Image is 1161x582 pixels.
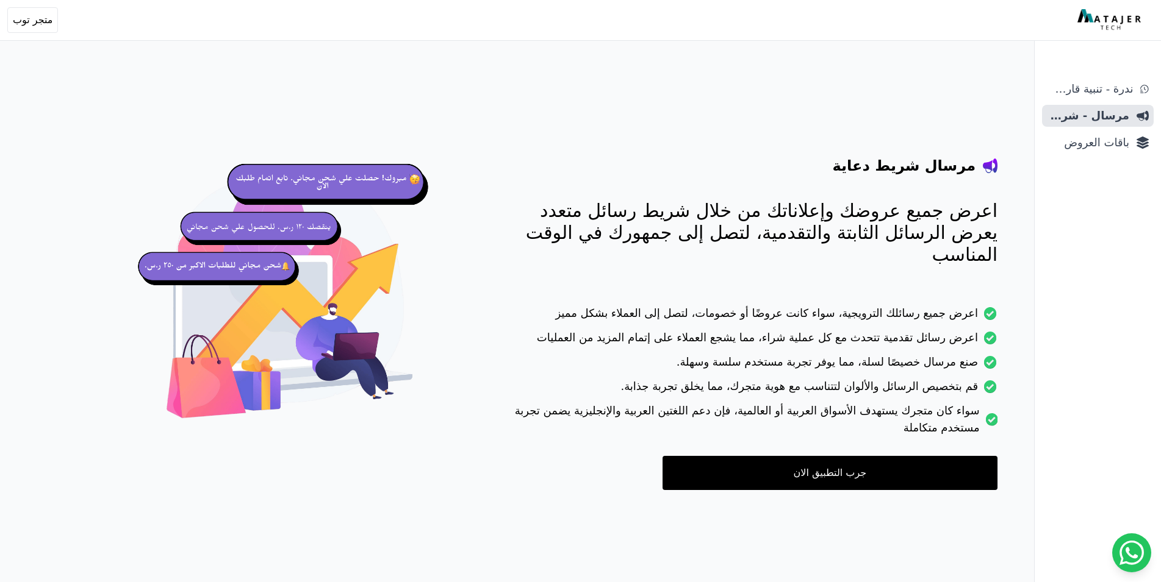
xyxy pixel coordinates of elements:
button: متجر توب [7,7,58,33]
p: اعرض جميع عروضك وإعلاناتك من خلال شريط رسائل متعدد يعرض الرسائل الثابتة والتقدمية، لتصل إلى جمهور... [495,200,997,266]
a: جرب التطبيق الان [663,456,997,490]
h4: مرسال شريط دعاية [833,156,976,176]
li: سواء كان متجرك يستهدف الأسواق العربية أو العالمية، فإن دعم اللغتين العربية والإنجليزية يضمن تجربة... [495,402,997,444]
li: اعرض جميع رسائلك الترويجية، سواء كانت عروضًا أو خصومات، لتصل إلى العملاء بشكل مميز [495,305,997,329]
span: متجر توب [13,13,52,27]
span: مرسال - شريط دعاية [1047,107,1129,124]
img: MatajerTech Logo [1077,9,1144,31]
li: قم بتخصيص الرسائل والألوان لتتناسب مع هوية متجرك، مما يخلق تجربة جذابة. [495,378,997,402]
li: صنع مرسال خصيصًا لسلة، مما يوفر تجربة مستخدم سلسة وسهلة. [495,353,997,378]
img: hero [134,146,446,458]
li: اعرض رسائل تقدمية تتحدث مع كل عملية شراء، مما يشجع العملاء على إتمام المزيد من العمليات [495,329,997,353]
span: باقات العروض [1047,134,1129,151]
span: ندرة - تنبية قارب علي النفاذ [1047,80,1133,98]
